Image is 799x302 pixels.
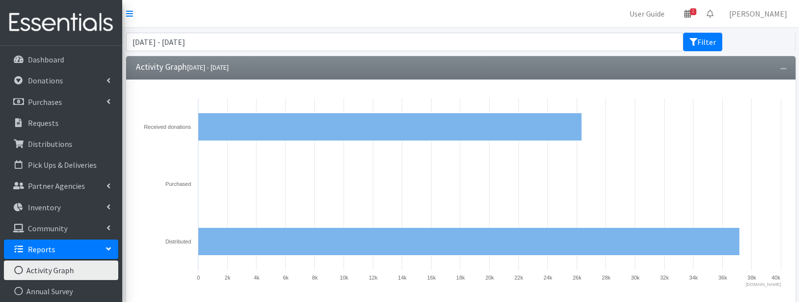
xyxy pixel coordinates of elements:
text: 32k [660,275,669,281]
p: Community [28,223,67,233]
h3: Activity Graph [136,62,229,72]
text: Purchased [165,181,191,187]
p: Partner Agencies [28,181,85,191]
text: 24k [543,275,552,281]
text: 36k [718,275,727,281]
a: Donations [4,71,118,90]
text: 14k [398,275,407,281]
text: 2k [225,275,231,281]
text: 4k [254,275,259,281]
text: 8k [312,275,318,281]
p: Pick Ups & Deliveries [28,160,97,170]
text: Distributed [165,239,191,244]
a: Annual Survey [4,282,118,301]
text: 10k [340,275,348,281]
p: Reports [28,244,55,254]
a: Activity Graph [4,261,118,280]
text: Received donations [144,124,191,130]
a: Distributions [4,134,118,154]
text: 22k [515,275,523,281]
a: [PERSON_NAME] [721,4,795,23]
p: Dashboard [28,55,64,64]
text: 20k [485,275,494,281]
a: Requests [4,113,118,133]
text: 18k [456,275,465,281]
button: Filter [683,33,722,51]
a: Dashboard [4,50,118,69]
p: Distributions [28,139,72,149]
p: Donations [28,76,63,85]
text: 12k [369,275,378,281]
text: [DOMAIN_NAME] [746,282,781,287]
text: 30k [631,275,640,281]
text: 6k [283,275,289,281]
a: Community [4,219,118,238]
a: Partner Agencies [4,176,118,196]
text: 40k [772,275,780,281]
text: 0 [197,275,200,281]
span: 2 [690,8,696,15]
a: User Guide [622,4,672,23]
p: Inventory [28,202,61,212]
text: 26k [573,275,582,281]
a: Inventory [4,198,118,217]
a: 2 [676,4,699,23]
text: 16k [427,275,436,281]
p: Requests [28,118,59,128]
small: [DATE] - [DATE] [187,63,229,72]
text: 34k [689,275,698,281]
input: January 1, 2011 - December 31, 2011 [126,33,684,51]
a: Pick Ups & Deliveries [4,155,118,175]
text: 28k [602,275,611,281]
a: Reports [4,240,118,259]
p: Purchases [28,97,62,107]
img: HumanEssentials [4,6,118,39]
text: 38k [748,275,756,281]
a: Purchases [4,92,118,112]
